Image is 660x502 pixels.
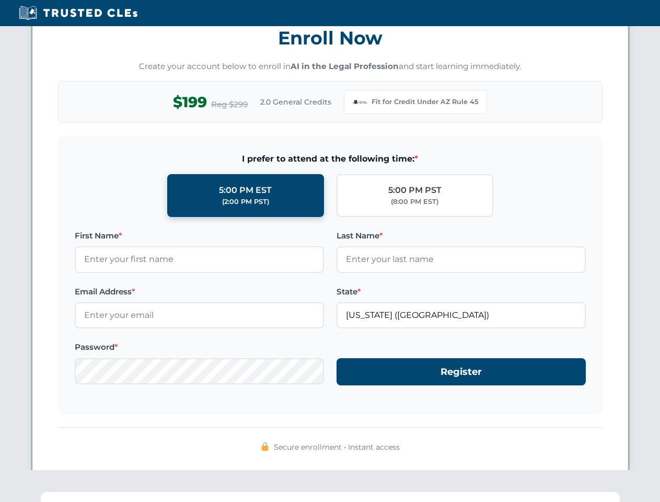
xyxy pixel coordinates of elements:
[372,97,478,107] span: Fit for Credit Under AZ Rule 45
[219,184,272,197] div: 5:00 PM EST
[260,96,331,108] span: 2.0 General Credits
[211,98,248,111] span: Reg $299
[75,302,324,328] input: Enter your email
[291,61,399,71] strong: AI in the Legal Profession
[261,442,269,451] img: 🔒
[337,302,586,328] input: Arizona (AZ)
[75,230,324,242] label: First Name
[274,441,400,453] span: Secure enrollment • Instant access
[388,184,442,197] div: 5:00 PM PST
[58,61,603,73] p: Create your account below to enroll in and start learning immediately.
[75,286,324,298] label: Email Address
[337,230,586,242] label: Last Name
[173,90,207,114] span: $199
[337,246,586,272] input: Enter your last name
[222,197,269,207] div: (2:00 PM PST)
[16,5,141,21] img: Trusted CLEs
[58,21,603,54] h3: Enroll Now
[75,152,586,166] span: I prefer to attend at the following time:
[337,358,586,386] button: Register
[75,341,324,353] label: Password
[353,95,367,109] img: Arizona Bar
[391,197,438,207] div: (8:00 PM EST)
[337,286,586,298] label: State
[75,246,324,272] input: Enter your first name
